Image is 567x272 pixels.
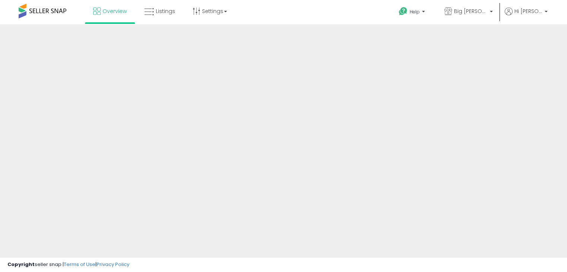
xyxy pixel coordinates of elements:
a: Privacy Policy [97,261,129,268]
div: seller snap | | [7,261,129,268]
strong: Copyright [7,261,35,268]
span: Overview [103,7,127,15]
span: Hi [PERSON_NAME] [514,7,542,15]
a: Help [393,1,432,24]
span: Listings [156,7,175,15]
i: Get Help [399,7,408,16]
a: Terms of Use [64,261,95,268]
a: Hi [PERSON_NAME] [505,7,548,24]
span: Help [410,9,420,15]
span: Big [PERSON_NAME] [454,7,488,15]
